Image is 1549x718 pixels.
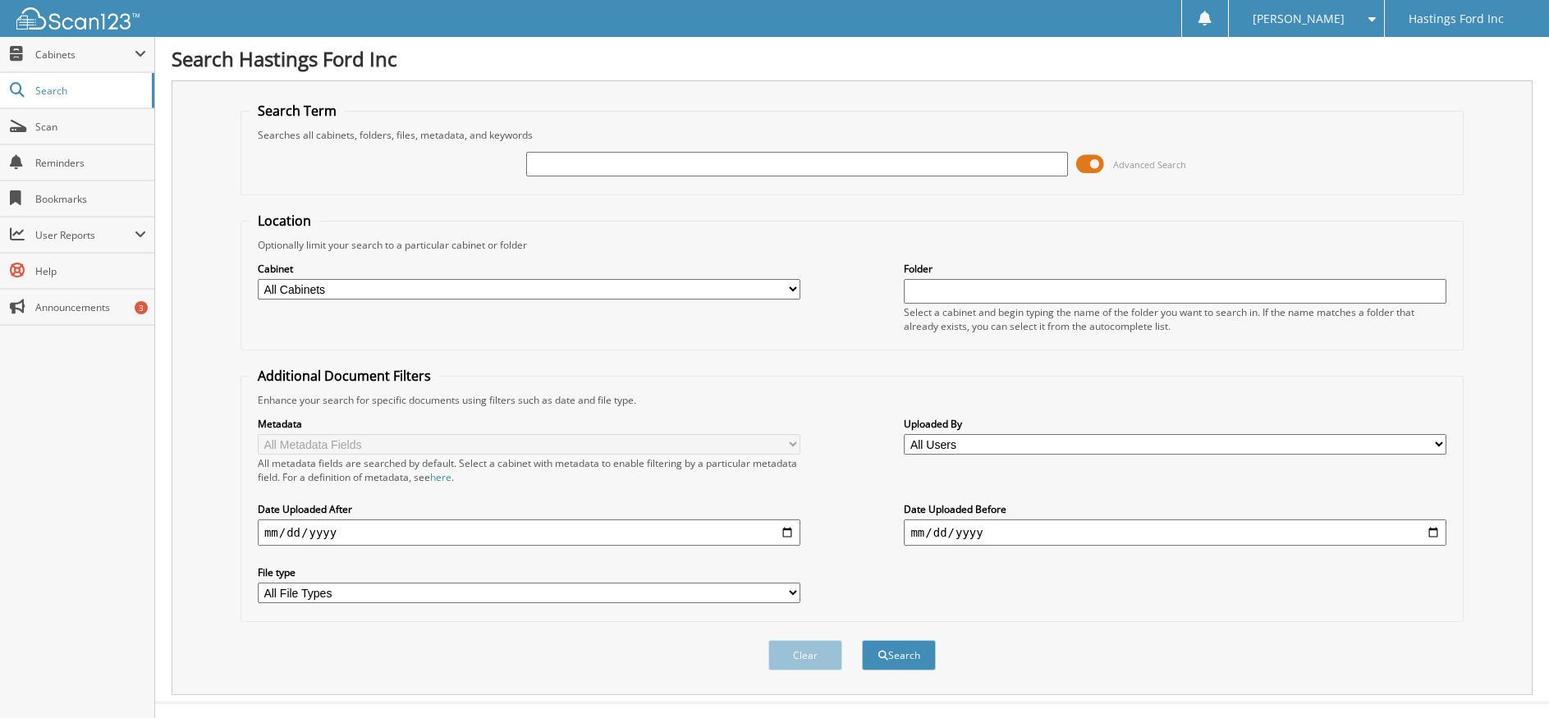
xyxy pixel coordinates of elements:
[904,502,1446,516] label: Date Uploaded Before
[35,264,146,278] span: Help
[862,640,936,670] button: Search
[250,238,1455,252] div: Optionally limit your search to a particular cabinet or folder
[250,102,345,120] legend: Search Term
[250,128,1455,142] div: Searches all cabinets, folders, files, metadata, and keywords
[258,262,800,276] label: Cabinet
[258,502,800,516] label: Date Uploaded After
[35,192,146,206] span: Bookmarks
[258,456,800,484] div: All metadata fields are searched by default. Select a cabinet with metadata to enable filtering b...
[1409,14,1504,24] span: Hastings Ford Inc
[1253,14,1345,24] span: [PERSON_NAME]
[258,519,800,546] input: start
[35,84,144,98] span: Search
[172,45,1533,72] h1: Search Hastings Ford Inc
[35,300,146,314] span: Announcements
[904,519,1446,546] input: end
[258,565,800,579] label: File type
[258,417,800,431] label: Metadata
[250,367,439,385] legend: Additional Document Filters
[904,417,1446,431] label: Uploaded By
[904,262,1446,276] label: Folder
[768,640,842,670] button: Clear
[35,156,146,170] span: Reminders
[904,305,1446,333] div: Select a cabinet and begin typing the name of the folder you want to search in. If the name match...
[135,301,148,314] div: 3
[16,7,140,30] img: scan123-logo-white.svg
[430,470,451,484] a: here
[250,393,1455,407] div: Enhance your search for specific documents using filters such as date and file type.
[35,120,146,134] span: Scan
[35,48,135,62] span: Cabinets
[35,228,135,242] span: User Reports
[250,212,319,230] legend: Location
[1113,158,1186,171] span: Advanced Search
[1467,639,1549,718] iframe: Chat Widget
